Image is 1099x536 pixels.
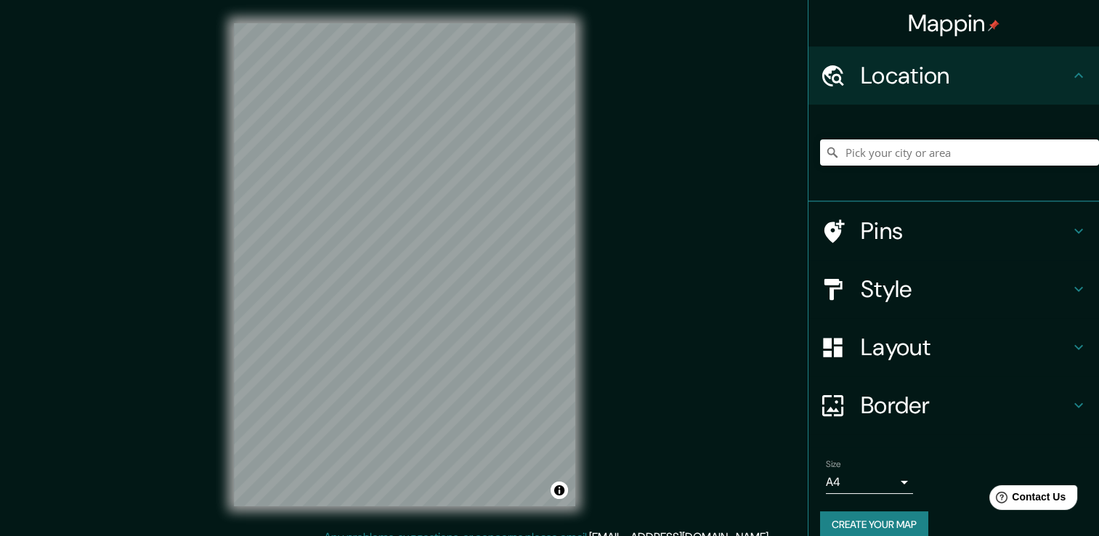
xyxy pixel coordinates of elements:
[861,61,1070,90] h4: Location
[988,20,999,31] img: pin-icon.png
[970,479,1083,520] iframe: Help widget launcher
[861,275,1070,304] h4: Style
[808,376,1099,434] div: Border
[908,9,1000,38] h4: Mappin
[551,482,568,499] button: Toggle attribution
[820,139,1099,166] input: Pick your city or area
[861,216,1070,245] h4: Pins
[861,391,1070,420] h4: Border
[861,333,1070,362] h4: Layout
[826,458,841,471] label: Size
[808,318,1099,376] div: Layout
[826,471,913,494] div: A4
[234,23,575,506] canvas: Map
[808,260,1099,318] div: Style
[808,202,1099,260] div: Pins
[808,46,1099,105] div: Location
